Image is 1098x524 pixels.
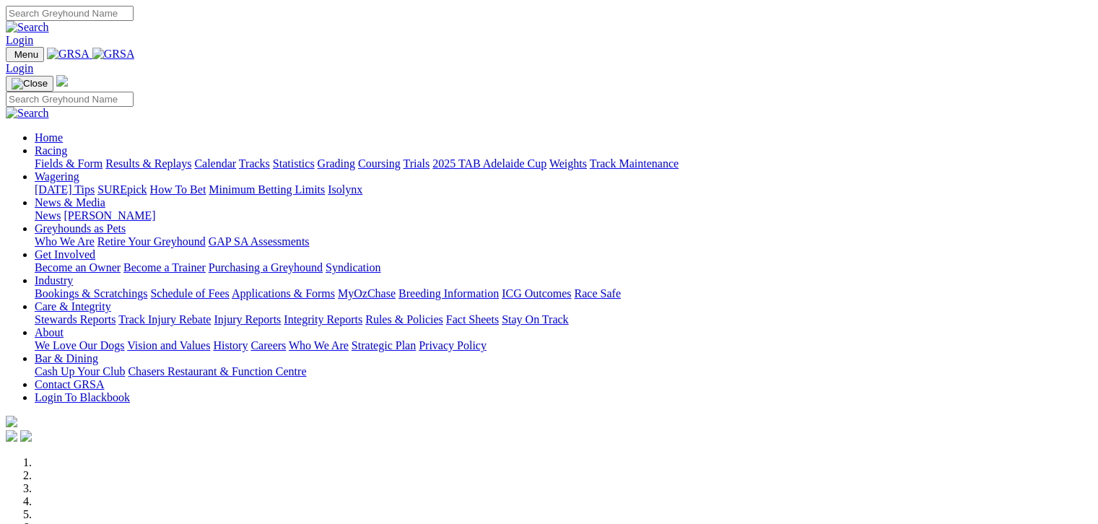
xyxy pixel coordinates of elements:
a: Statistics [273,157,315,170]
a: Who We Are [35,235,95,248]
a: News & Media [35,196,105,209]
a: Injury Reports [214,313,281,326]
a: Results & Replays [105,157,191,170]
img: GRSA [92,48,135,61]
a: Login To Blackbook [35,391,130,403]
a: Trials [403,157,430,170]
a: Who We Are [289,339,349,351]
div: Bar & Dining [35,365,1092,378]
a: Fact Sheets [446,313,499,326]
a: Integrity Reports [284,313,362,326]
img: facebook.svg [6,430,17,442]
a: Racing [35,144,67,157]
a: Coursing [358,157,401,170]
a: ICG Outcomes [502,287,571,300]
a: Grading [318,157,355,170]
a: Syndication [326,261,380,274]
a: Vision and Values [127,339,210,351]
a: GAP SA Assessments [209,235,310,248]
a: Schedule of Fees [150,287,229,300]
a: Greyhounds as Pets [35,222,126,235]
a: Bookings & Scratchings [35,287,147,300]
a: Strategic Plan [352,339,416,351]
a: Privacy Policy [419,339,487,351]
a: Get Involved [35,248,95,261]
a: [DATE] Tips [35,183,95,196]
a: Track Maintenance [590,157,679,170]
div: Greyhounds as Pets [35,235,1092,248]
a: Isolynx [328,183,362,196]
a: Become a Trainer [123,261,206,274]
img: twitter.svg [20,430,32,442]
a: [PERSON_NAME] [64,209,155,222]
a: Industry [35,274,73,287]
a: MyOzChase [338,287,396,300]
a: Weights [549,157,587,170]
a: Rules & Policies [365,313,443,326]
a: SUREpick [97,183,147,196]
a: Stewards Reports [35,313,116,326]
a: 2025 TAB Adelaide Cup [432,157,546,170]
a: Wagering [35,170,79,183]
div: Wagering [35,183,1092,196]
a: Calendar [194,157,236,170]
button: Toggle navigation [6,76,53,92]
a: Login [6,62,33,74]
div: Get Involved [35,261,1092,274]
img: logo-grsa-white.png [6,416,17,427]
img: Close [12,78,48,89]
a: Retire Your Greyhound [97,235,206,248]
a: We Love Our Dogs [35,339,124,351]
a: Cash Up Your Club [35,365,125,377]
img: logo-grsa-white.png [56,75,68,87]
a: Login [6,34,33,46]
a: Careers [250,339,286,351]
a: About [35,326,64,339]
a: Tracks [239,157,270,170]
div: About [35,339,1092,352]
img: Search [6,107,49,120]
div: Racing [35,157,1092,170]
a: Care & Integrity [35,300,111,313]
span: Menu [14,49,38,60]
input: Search [6,92,134,107]
a: Fields & Form [35,157,103,170]
input: Search [6,6,134,21]
button: Toggle navigation [6,47,44,62]
a: How To Bet [150,183,206,196]
a: Applications & Forms [232,287,335,300]
div: News & Media [35,209,1092,222]
div: Industry [35,287,1092,300]
a: Track Injury Rebate [118,313,211,326]
div: Care & Integrity [35,313,1092,326]
a: History [213,339,248,351]
a: Contact GRSA [35,378,104,390]
img: GRSA [47,48,90,61]
img: Search [6,21,49,34]
a: Bar & Dining [35,352,98,364]
a: Race Safe [574,287,620,300]
a: Stay On Track [502,313,568,326]
a: Home [35,131,63,144]
a: Minimum Betting Limits [209,183,325,196]
a: Chasers Restaurant & Function Centre [128,365,306,377]
a: Purchasing a Greyhound [209,261,323,274]
a: Breeding Information [398,287,499,300]
a: Become an Owner [35,261,121,274]
a: News [35,209,61,222]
